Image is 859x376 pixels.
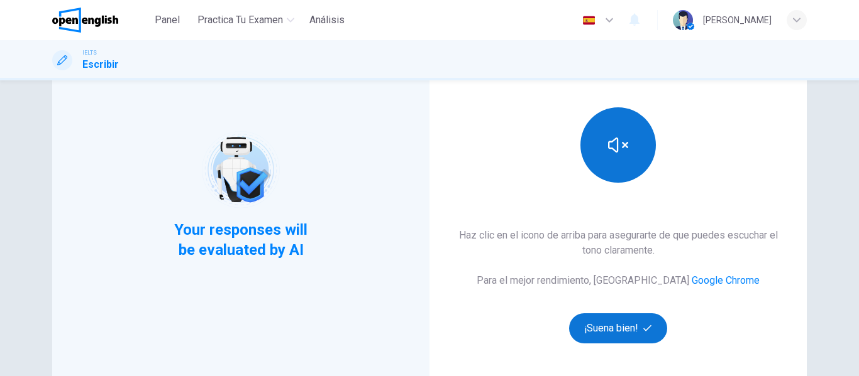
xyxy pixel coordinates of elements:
a: Google Chrome [692,274,760,286]
img: OpenEnglish logo [52,8,118,33]
h6: Para el mejor rendimiento, [GEOGRAPHIC_DATA] [477,273,760,288]
img: Profile picture [673,10,693,30]
span: IELTS [82,48,97,57]
button: Panel [147,9,187,31]
h1: Escribir [82,57,119,72]
span: Practica tu examen [197,13,283,28]
span: Your responses will be evaluated by AI [165,220,318,260]
span: Análisis [309,13,345,28]
div: [PERSON_NAME] [703,13,772,28]
img: robot icon [201,130,280,210]
span: Panel [155,13,180,28]
button: Análisis [304,9,350,31]
img: es [581,16,597,25]
button: ¡Suena bien! [569,313,667,343]
a: OpenEnglish logo [52,8,147,33]
button: Practica tu examen [192,9,299,31]
h6: Haz clic en el icono de arriba para asegurarte de que puedes escuchar el tono claramente. [450,228,787,258]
